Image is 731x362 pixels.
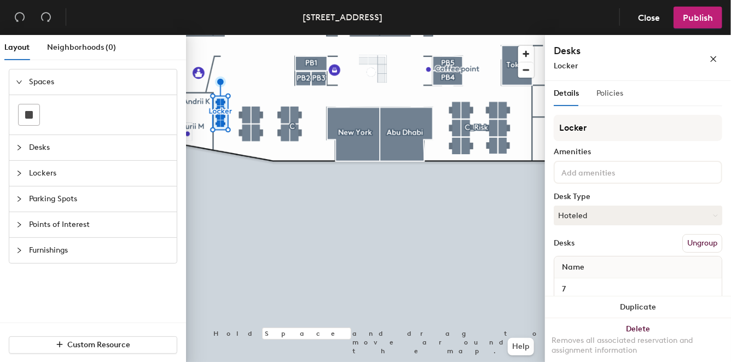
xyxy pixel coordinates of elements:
span: Furnishings [29,238,170,263]
span: Spaces [29,69,170,95]
button: Hoteled [554,206,722,225]
h4: Desks [554,44,674,58]
span: Neighborhoods (0) [47,43,116,52]
button: Ungroup [682,234,722,253]
span: Lockers [29,161,170,186]
span: Name [556,258,590,277]
div: Desks [554,239,575,248]
span: expanded [16,79,22,85]
input: Add amenities [559,165,658,178]
span: undo [14,11,25,22]
button: Custom Resource [9,336,177,354]
span: collapsed [16,144,22,151]
span: close [710,55,717,63]
span: Parking Spots [29,186,170,212]
span: Policies [596,89,623,98]
div: Removes all associated reservation and assignment information [552,336,724,355]
button: Undo (⌘ + Z) [9,7,31,28]
span: Points of Interest [29,212,170,237]
span: collapsed [16,221,22,228]
button: Close [629,7,669,28]
span: Publish [683,13,713,23]
span: collapsed [16,196,22,202]
input: Unnamed desk [556,282,720,297]
span: Layout [4,43,30,52]
button: Help [508,338,534,355]
span: collapsed [16,247,22,254]
div: [STREET_ADDRESS] [303,10,383,24]
div: Desk Type [554,192,722,201]
div: Amenities [554,148,722,156]
span: collapsed [16,170,22,177]
span: Details [554,89,579,98]
button: Publish [674,7,722,28]
span: Locker [554,61,578,71]
span: Custom Resource [68,340,131,349]
span: Desks [29,135,170,160]
span: Close [638,13,660,23]
button: Duplicate [545,296,731,318]
button: Redo (⌘ + ⇧ + Z) [35,7,57,28]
